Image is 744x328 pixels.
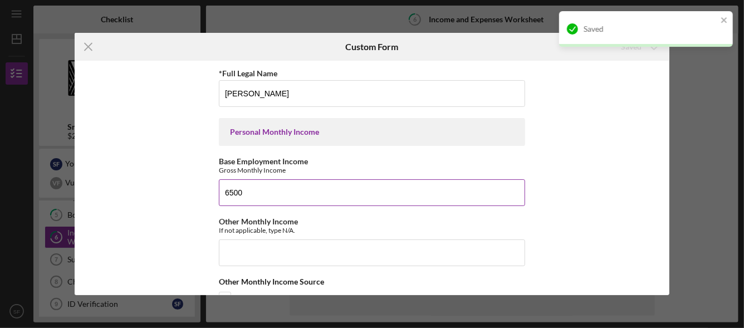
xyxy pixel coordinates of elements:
button: close [721,16,728,26]
label: Base Employment Income [219,156,308,166]
label: Rental [237,292,259,303]
label: *Full Legal Name [219,68,277,78]
div: Other Monthly Income Source [219,277,525,286]
div: Saved [584,25,717,33]
label: Other Monthly Income [219,217,298,226]
div: If not applicable, type N/A. [219,226,525,234]
div: Gross Monthly Income [219,166,525,174]
h6: Custom Form [345,42,398,52]
div: Personal Monthly Income [230,128,514,136]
